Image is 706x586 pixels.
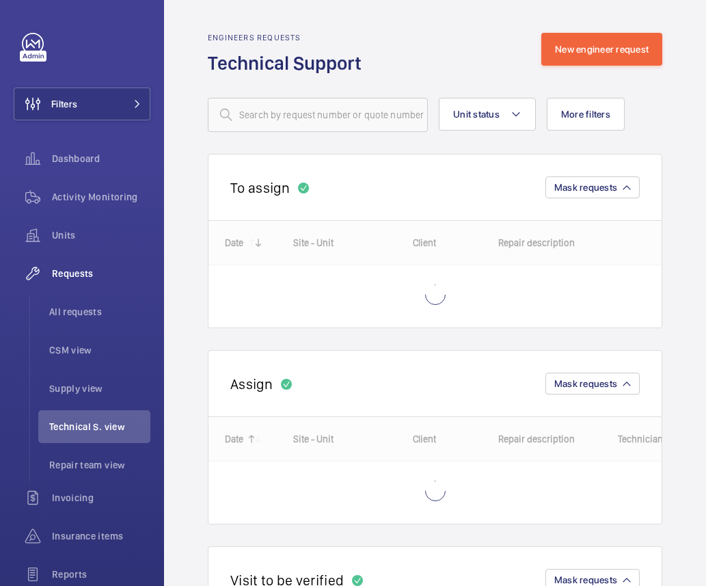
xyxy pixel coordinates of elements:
h1: Technical Support [208,51,370,76]
h2: To assign [230,179,290,196]
button: Unit status [439,98,536,131]
span: Repair team view [49,458,150,472]
input: Search by request number or quote number [208,98,428,132]
span: Supply view [49,382,150,395]
h2: Engineers requests [208,33,370,42]
span: More filters [561,109,610,120]
span: Reports [52,568,150,581]
button: Mask requests [545,176,640,198]
button: More filters [547,98,625,131]
button: New engineer request [541,33,662,66]
span: Dashboard [52,152,150,165]
button: Filters [14,88,150,120]
span: Filters [51,97,77,111]
span: Insurance items [52,529,150,543]
button: Mask requests [545,373,640,395]
span: Invoicing [52,491,150,505]
span: All requests [49,305,150,319]
h2: Assign [230,375,273,392]
span: Technical S. view [49,420,150,434]
span: Mask requests [554,378,617,389]
span: Activity Monitoring [52,190,150,204]
span: Requests [52,267,150,280]
span: Mask requests [554,574,617,585]
span: Unit status [453,109,500,120]
span: Mask requests [554,182,617,193]
span: CSM view [49,343,150,357]
span: Units [52,228,150,242]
